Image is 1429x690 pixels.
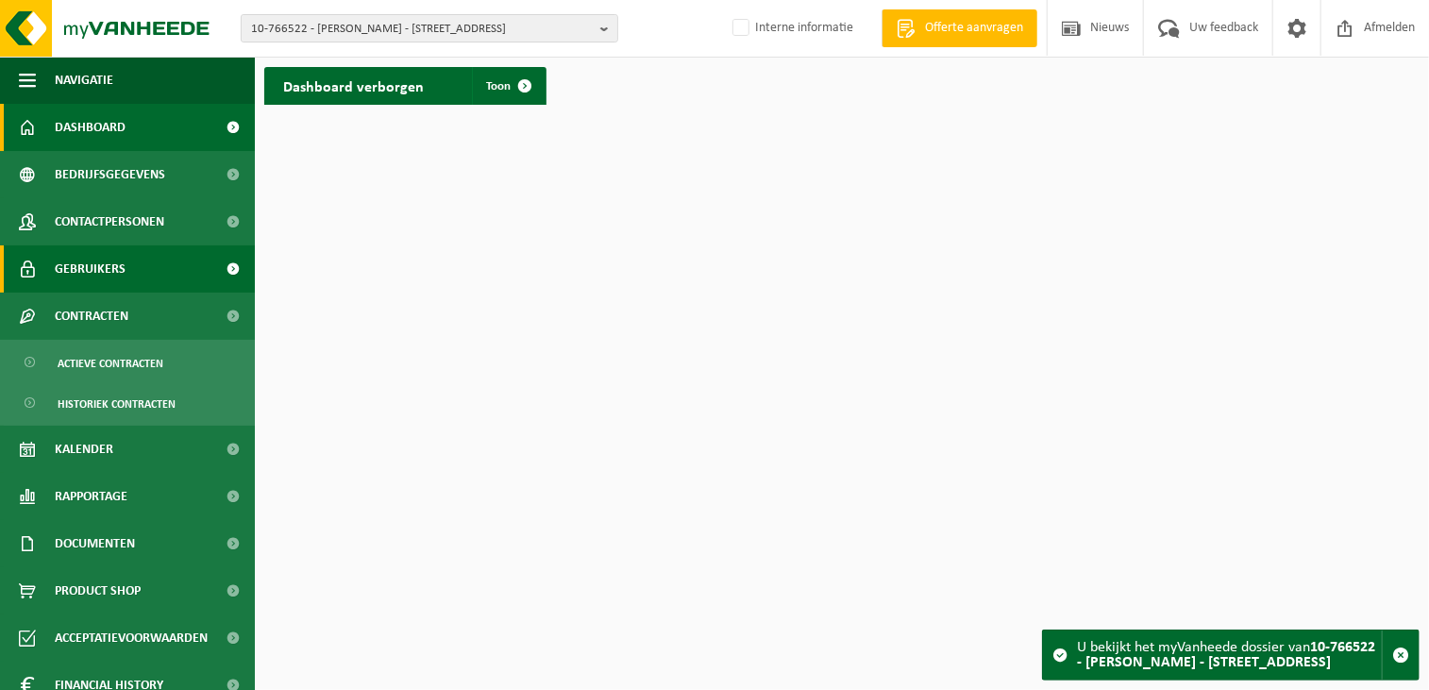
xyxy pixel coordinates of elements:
a: Actieve contracten [5,345,250,380]
div: U bekijkt het myVanheede dossier van [1077,631,1382,680]
h2: Dashboard verborgen [264,67,443,104]
span: Contactpersonen [55,198,164,245]
a: Toon [472,67,545,105]
span: Kalender [55,426,113,473]
span: Acceptatievoorwaarden [55,614,208,662]
a: Historiek contracten [5,385,250,421]
span: Product Shop [55,567,141,614]
span: Documenten [55,520,135,567]
span: 10-766522 - [PERSON_NAME] - [STREET_ADDRESS] [251,15,593,43]
span: Navigatie [55,57,113,104]
strong: 10-766522 - [PERSON_NAME] - [STREET_ADDRESS] [1077,640,1375,670]
span: Historiek contracten [58,386,176,422]
span: Actieve contracten [58,345,163,381]
span: Dashboard [55,104,126,151]
span: Gebruikers [55,245,126,293]
span: Bedrijfsgegevens [55,151,165,198]
span: Rapportage [55,473,127,520]
span: Toon [487,80,512,93]
button: 10-766522 - [PERSON_NAME] - [STREET_ADDRESS] [241,14,618,42]
label: Interne informatie [729,14,853,42]
span: Offerte aanvragen [920,19,1028,38]
span: Contracten [55,293,128,340]
a: Offerte aanvragen [882,9,1037,47]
